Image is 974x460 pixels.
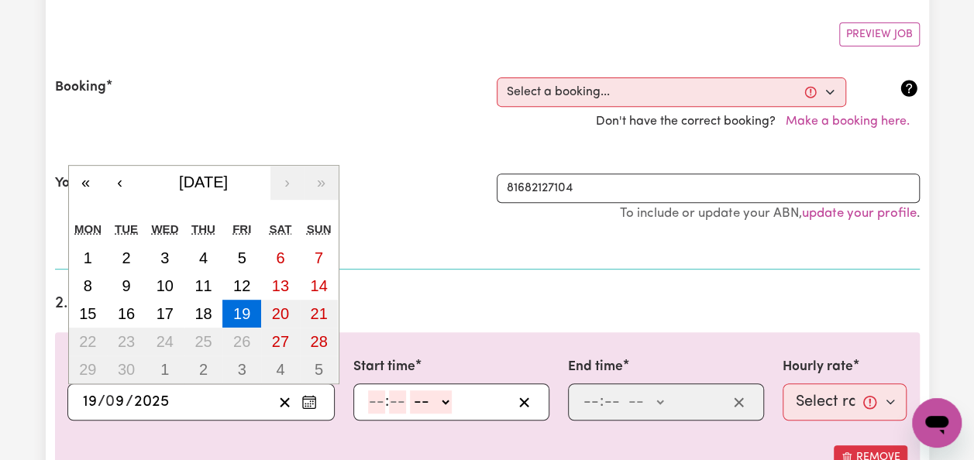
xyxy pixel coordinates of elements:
[272,305,289,322] abbr: September 20, 2025
[300,272,339,300] button: September 14, 2025
[55,173,113,194] label: Your ABN
[184,272,223,300] button: September 11, 2025
[194,333,212,350] abbr: September 25, 2025
[261,244,300,272] button: September 6, 2025
[69,300,108,328] button: September 15, 2025
[300,328,339,355] button: September 28, 2025
[300,244,339,272] button: September 7, 2025
[353,357,415,377] label: Start time
[157,305,174,322] abbr: September 17, 2025
[315,249,323,266] abbr: September 7, 2025
[233,333,250,350] abbr: September 26, 2025
[107,244,146,272] button: September 2, 2025
[146,355,184,383] button: October 1, 2025
[912,398,962,448] iframe: Button to launch messaging window
[79,305,96,322] abbr: September 15, 2025
[69,166,103,200] button: «
[273,390,297,414] button: Clear date
[261,272,300,300] button: September 13, 2025
[69,244,108,272] button: September 1, 2025
[261,328,300,355] button: September 27, 2025
[137,166,270,200] button: [DATE]
[157,277,174,294] abbr: September 10, 2025
[261,300,300,328] button: September 20, 2025
[146,272,184,300] button: September 10, 2025
[107,272,146,300] button: September 9, 2025
[233,277,250,294] abbr: September 12, 2025
[84,249,92,266] abbr: September 1, 2025
[238,249,246,266] abbr: September 5, 2025
[118,361,135,378] abbr: September 30, 2025
[368,390,385,414] input: --
[107,328,146,355] button: September 23, 2025
[385,393,389,410] span: :
[276,249,284,266] abbr: September 6, 2025
[300,355,339,383] button: October 5, 2025
[184,244,223,272] button: September 4, 2025
[79,361,96,378] abbr: September 29, 2025
[233,305,250,322] abbr: September 19, 2025
[620,207,920,220] small: To include or update your ABN, .
[82,390,98,414] input: --
[222,300,261,328] button: September 19, 2025
[84,277,92,294] abbr: September 8, 2025
[310,333,327,350] abbr: September 28, 2025
[270,166,305,200] button: ›
[272,333,289,350] abbr: September 27, 2025
[222,328,261,355] button: September 26, 2025
[783,357,853,377] label: Hourly rate
[79,333,96,350] abbr: September 22, 2025
[596,115,920,128] span: Don't have the correct booking?
[107,355,146,383] button: September 30, 2025
[222,355,261,383] button: October 3, 2025
[305,166,339,200] button: »
[199,361,208,378] abbr: October 2, 2025
[276,361,284,378] abbr: October 4, 2025
[238,361,246,378] abbr: October 3, 2025
[107,300,146,328] button: September 16, 2025
[122,277,130,294] abbr: September 9, 2025
[315,361,323,378] abbr: October 5, 2025
[194,305,212,322] abbr: September 18, 2025
[118,333,135,350] abbr: September 23, 2025
[261,355,300,383] button: October 4, 2025
[146,328,184,355] button: September 24, 2025
[118,305,135,322] abbr: September 16, 2025
[98,393,105,410] span: /
[222,244,261,272] button: September 5, 2025
[269,222,291,235] abbr: Saturday
[802,207,917,220] a: update your profile
[160,361,169,378] abbr: October 1, 2025
[151,222,178,235] abbr: Wednesday
[146,244,184,272] button: September 3, 2025
[194,277,212,294] abbr: September 11, 2025
[67,357,180,377] label: Date of care work
[69,272,108,300] button: September 8, 2025
[105,394,115,410] span: 0
[179,173,228,191] span: [DATE]
[133,390,170,414] input: ----
[103,166,137,200] button: ‹
[583,390,600,414] input: --
[122,249,130,266] abbr: September 2, 2025
[300,300,339,328] button: September 21, 2025
[389,390,406,414] input: --
[310,305,327,322] abbr: September 21, 2025
[69,355,108,383] button: September 29, 2025
[160,249,169,266] abbr: September 3, 2025
[106,390,126,414] input: --
[191,222,215,235] abbr: Thursday
[199,249,208,266] abbr: September 4, 2025
[310,277,327,294] abbr: September 14, 2025
[307,222,332,235] abbr: Sunday
[222,272,261,300] button: September 12, 2025
[69,328,108,355] button: September 22, 2025
[600,393,604,410] span: :
[55,294,920,314] h2: 2. Enter the details of your shift(s)
[184,355,223,383] button: October 2, 2025
[146,300,184,328] button: September 17, 2025
[126,393,133,410] span: /
[157,333,174,350] abbr: September 24, 2025
[839,22,920,46] button: Preview Job
[776,107,920,136] button: Make a booking here.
